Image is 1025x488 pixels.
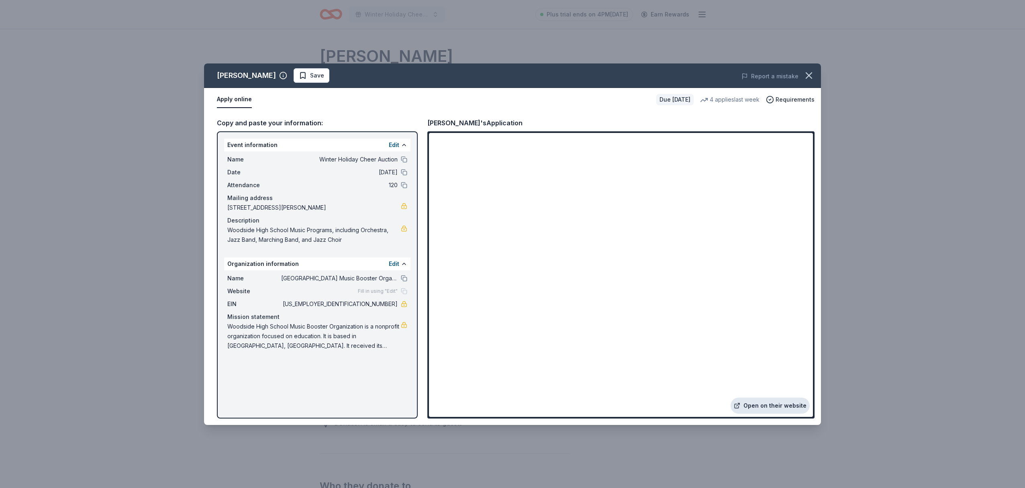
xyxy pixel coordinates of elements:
button: Apply online [217,91,252,108]
span: 120 [281,180,398,190]
button: Edit [389,259,399,269]
span: [STREET_ADDRESS][PERSON_NAME] [227,203,401,212]
span: Attendance [227,180,281,190]
span: Fill in using "Edit" [358,288,398,294]
span: Name [227,155,281,164]
div: Copy and paste your information: [217,118,418,128]
div: Mailing address [227,193,407,203]
span: EIN [227,299,281,309]
div: [PERSON_NAME] [217,69,276,82]
div: [PERSON_NAME]'s Application [427,118,523,128]
button: Save [294,68,329,83]
div: Due [DATE] [656,94,694,105]
button: Report a mistake [741,71,798,81]
div: 4 applies last week [700,95,760,104]
div: Organization information [224,257,410,270]
span: Winter Holiday Cheer Auction [281,155,398,164]
span: Woodside High School Music Programs, including Orchestra, Jazz Band, Marching Band, and Jazz Choir [227,225,401,245]
span: Requirements [776,95,815,104]
span: [US_EMPLOYER_IDENTIFICATION_NUMBER] [281,299,398,309]
span: Date [227,167,281,177]
div: Event information [224,139,410,151]
span: [GEOGRAPHIC_DATA] Music Booster Organization [281,274,398,283]
button: Requirements [766,95,815,104]
div: Description [227,216,407,225]
div: Mission statement [227,312,407,322]
span: [DATE] [281,167,398,177]
button: Edit [389,140,399,150]
span: Save [310,71,324,80]
span: Website [227,286,281,296]
span: Woodside High School Music Booster Organization is a nonprofit organization focused on education.... [227,322,401,351]
span: Name [227,274,281,283]
a: Open on their website [731,398,810,414]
